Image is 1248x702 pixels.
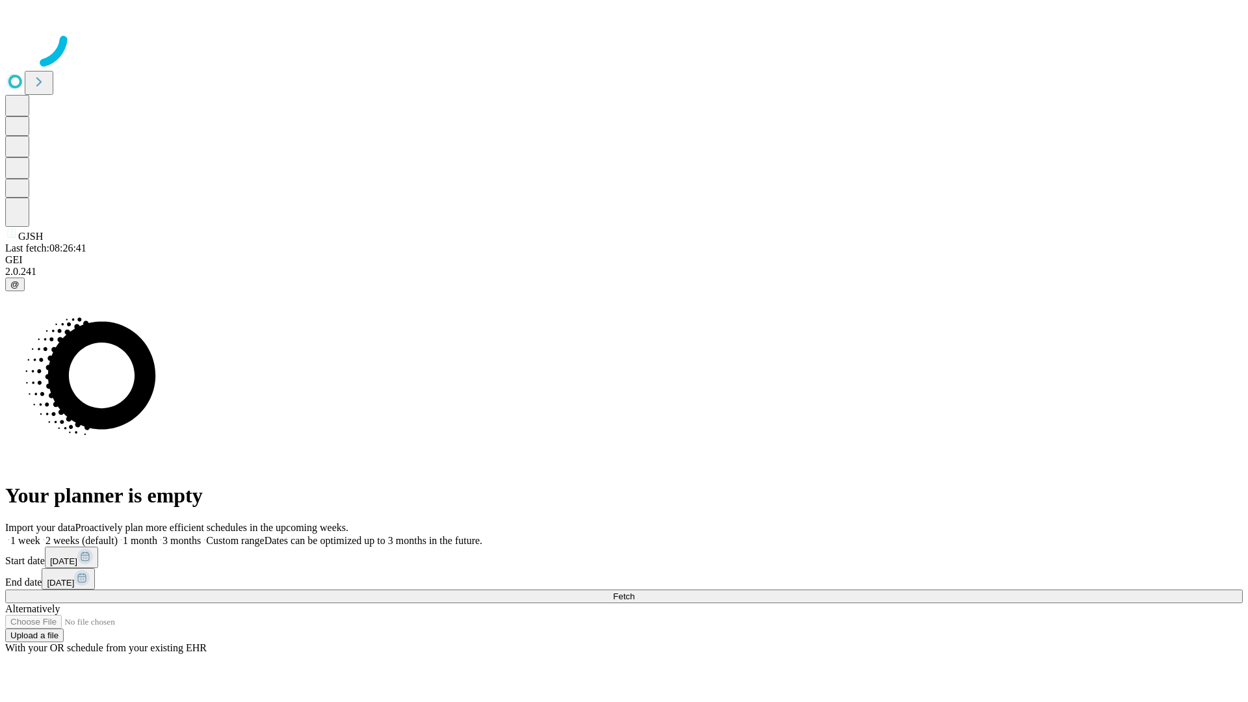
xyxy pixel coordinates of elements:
[5,522,75,533] span: Import your data
[162,535,201,546] span: 3 months
[18,231,43,242] span: GJSH
[10,279,19,289] span: @
[5,642,207,653] span: With your OR schedule from your existing EHR
[5,590,1243,603] button: Fetch
[75,522,348,533] span: Proactively plan more efficient schedules in the upcoming weeks.
[5,603,60,614] span: Alternatively
[50,556,77,566] span: [DATE]
[5,484,1243,508] h1: Your planner is empty
[5,278,25,291] button: @
[613,591,634,601] span: Fetch
[10,535,40,546] span: 1 week
[45,535,118,546] span: 2 weeks (default)
[5,629,64,642] button: Upload a file
[123,535,157,546] span: 1 month
[265,535,482,546] span: Dates can be optimized up to 3 months in the future.
[5,242,86,253] span: Last fetch: 08:26:41
[45,547,98,568] button: [DATE]
[5,547,1243,568] div: Start date
[5,254,1243,266] div: GEI
[47,578,74,588] span: [DATE]
[206,535,264,546] span: Custom range
[5,568,1243,590] div: End date
[42,568,95,590] button: [DATE]
[5,266,1243,278] div: 2.0.241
